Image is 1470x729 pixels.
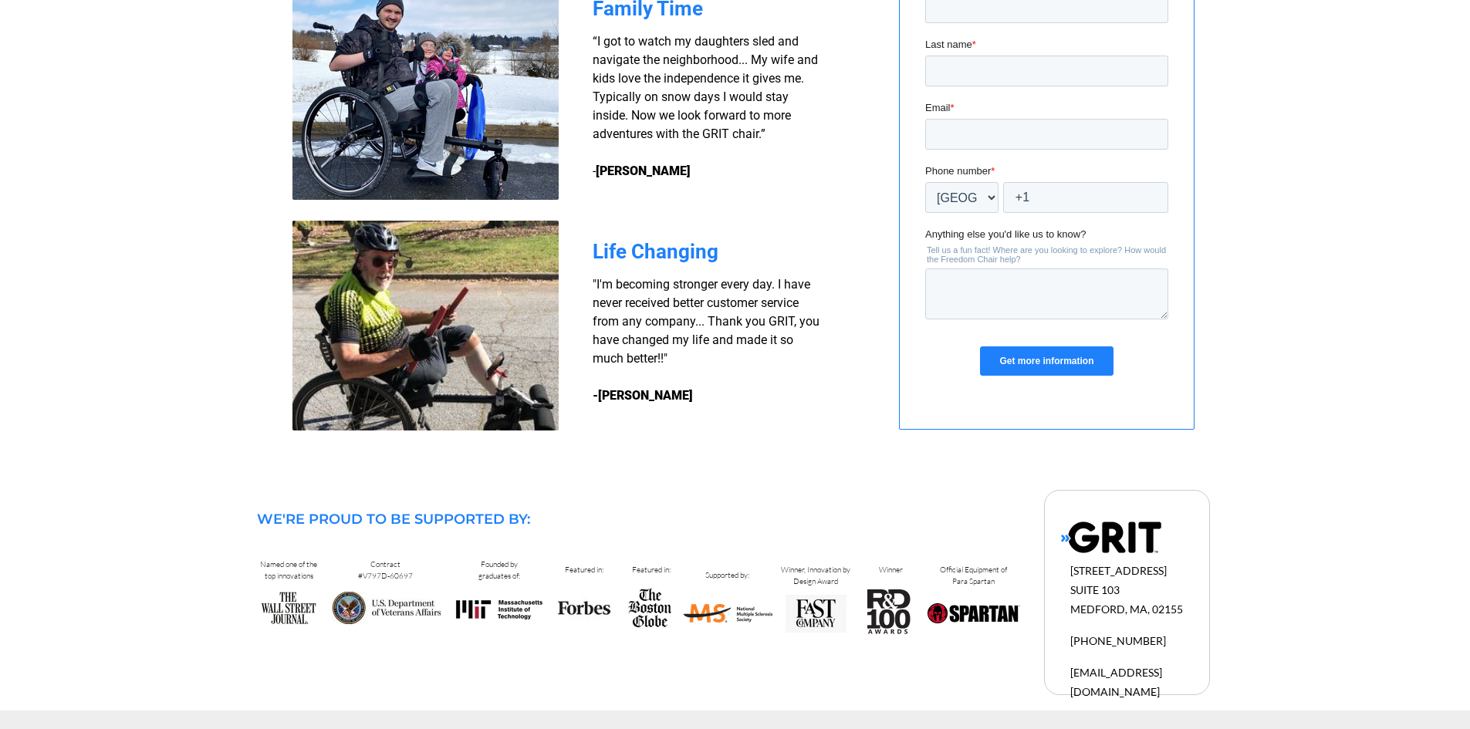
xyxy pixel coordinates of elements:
span: "I'm becoming stronger every day. I have never received better customer service from any company.... [593,277,819,366]
span: Winner, Innovation by Design Award [781,565,850,586]
span: “I got to watch my daughters sled and navigate the neighborhood... My wife and kids love the inde... [593,34,818,178]
span: Official Equipment of Para Spartan [940,565,1007,586]
span: [PHONE_NUMBER] [1070,634,1166,647]
span: Winner [879,565,903,575]
span: Featured in: [632,565,671,575]
span: WE'RE PROUD TO BE SUPPORTED BY: [257,511,530,528]
span: MEDFORD, MA, 02155 [1070,602,1183,616]
span: Named one of the top innovations [260,559,317,581]
span: Featured in: [565,565,603,575]
strong: -[PERSON_NAME] [593,388,693,403]
span: [STREET_ADDRESS] [1070,564,1167,577]
strong: [PERSON_NAME] [596,164,691,178]
span: Founded by graduates of: [478,559,520,581]
span: Supported by: [705,570,749,580]
span: Life Changing [593,240,718,263]
span: [EMAIL_ADDRESS][DOMAIN_NAME] [1070,666,1162,698]
span: Contract #V797D-60697 [358,559,413,581]
span: SUITE 103 [1070,583,1120,596]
